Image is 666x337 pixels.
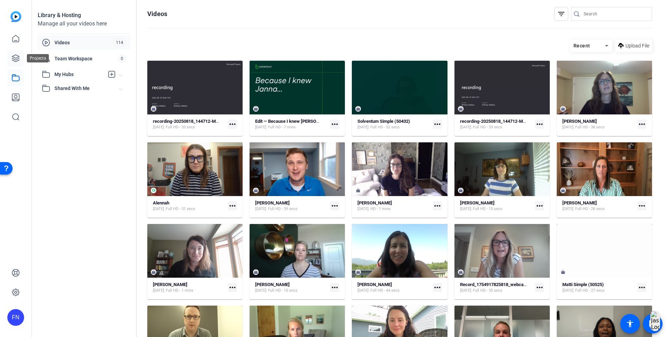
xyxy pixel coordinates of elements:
[370,125,400,130] span: Full HD - 52 secs
[370,288,400,293] span: Full HD - 44 secs
[460,119,532,130] a: recording-20250818_144712-Meeting Recording[DATE]Full HD - 33 secs
[562,200,635,212] a: [PERSON_NAME][DATE]Full HD - 28 secs
[433,283,442,292] mat-icon: more_horiz
[166,125,195,130] span: Full HD - 33 secs
[118,55,126,62] span: 0
[535,120,544,129] mat-icon: more_horiz
[460,288,471,293] span: [DATE]
[535,201,544,210] mat-icon: more_horiz
[584,10,646,18] input: Search
[268,125,296,130] span: Full HD - 7 mins
[268,288,297,293] span: Full HD - 15 secs
[153,282,187,287] strong: [PERSON_NAME]
[473,206,502,212] span: Full HD - 15 secs
[473,125,502,130] span: Full HD - 33 secs
[615,39,652,52] button: Upload File
[54,71,104,78] span: My Hubs
[460,282,527,287] strong: Record_1754917825818_webcam
[433,201,442,210] mat-icon: more_horiz
[255,288,266,293] span: [DATE]
[575,206,605,212] span: Full HD - 28 secs
[357,125,369,130] span: [DATE]
[357,119,430,130] a: Solventum Simple (50432)[DATE]Full HD - 52 secs
[460,206,471,212] span: [DATE]
[255,282,290,287] strong: [PERSON_NAME]
[255,119,335,124] strong: Edit — Because I knew [PERSON_NAME]
[535,283,544,292] mat-icon: more_horiz
[460,119,556,124] strong: recording-20250818_144712-Meeting Recording
[575,125,605,130] span: Full HD - 38 secs
[562,288,573,293] span: [DATE]
[357,200,430,212] a: [PERSON_NAME][DATE]HD - 1 mins
[637,283,646,292] mat-icon: more_horiz
[255,200,290,205] strong: [PERSON_NAME]
[562,206,573,212] span: [DATE]
[357,200,392,205] strong: [PERSON_NAME]
[370,206,391,212] span: HD - 1 mins
[330,120,339,129] mat-icon: more_horiz
[54,85,119,92] span: Shared With Me
[54,39,113,46] span: Videos
[10,11,21,22] img: blue-gradient.svg
[228,201,237,210] mat-icon: more_horiz
[573,43,590,48] span: Recent
[153,288,164,293] span: [DATE]
[460,282,532,293] a: Record_1754917825818_webcam[DATE]Full HD - 35 secs
[153,200,169,205] strong: Alennah
[562,119,635,130] a: [PERSON_NAME][DATE]Full HD - 38 secs
[153,282,225,293] a: [PERSON_NAME][DATE]Full HD - 1 mins
[357,206,369,212] span: [DATE]
[330,201,339,210] mat-icon: more_horiz
[255,282,327,293] a: [PERSON_NAME][DATE]Full HD - 15 secs
[7,309,24,326] div: FN
[255,206,266,212] span: [DATE]
[562,282,604,287] strong: Matti Simple (50525)
[562,200,597,205] strong: [PERSON_NAME]
[357,282,430,293] a: [PERSON_NAME][DATE]Full HD - 44 secs
[153,119,256,124] strong: recording-20250818_144712-Meeting Recording (1)
[255,119,327,130] a: Edit — Because I knew [PERSON_NAME][DATE]Full HD - 7 mins
[649,320,657,328] mat-icon: message
[27,54,49,62] div: Projects
[330,283,339,292] mat-icon: more_horiz
[38,67,131,81] mat-expansion-panel-header: My Hubs
[153,206,164,212] span: [DATE]
[38,20,131,28] div: Manage all your videos here
[228,120,237,129] mat-icon: more_horiz
[562,125,573,130] span: [DATE]
[557,10,565,18] mat-icon: filter_list
[153,200,225,212] a: Alennah[DATE]Full HD - 31 secs
[255,200,327,212] a: [PERSON_NAME][DATE]Full HD - 39 secs
[54,55,118,62] span: Team Workspace
[626,320,634,328] mat-icon: accessibility
[460,125,471,130] span: [DATE]
[268,206,297,212] span: Full HD - 39 secs
[228,283,237,292] mat-icon: more_horiz
[166,206,195,212] span: Full HD - 31 secs
[38,81,131,95] mat-expansion-panel-header: Shared With Me
[357,119,410,124] strong: Solventum Simple (50432)
[433,120,442,129] mat-icon: more_horiz
[113,39,126,46] span: 114
[637,201,646,210] mat-icon: more_horiz
[38,11,131,20] div: Library & Hosting
[153,125,164,130] span: [DATE]
[357,288,369,293] span: [DATE]
[166,288,193,293] span: Full HD - 1 mins
[562,119,597,124] strong: [PERSON_NAME]
[357,282,392,287] strong: [PERSON_NAME]
[460,200,495,205] strong: [PERSON_NAME]
[460,200,532,212] a: [PERSON_NAME][DATE]Full HD - 15 secs
[575,288,605,293] span: Full HD - 27 secs
[637,120,646,129] mat-icon: more_horiz
[473,288,502,293] span: Full HD - 35 secs
[153,119,225,130] a: recording-20250818_144712-Meeting Recording (1)[DATE]Full HD - 33 secs
[626,42,649,50] span: Upload File
[562,282,635,293] a: Matti Simple (50525)[DATE]Full HD - 27 secs
[147,10,167,18] h1: Videos
[255,125,266,130] span: [DATE]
